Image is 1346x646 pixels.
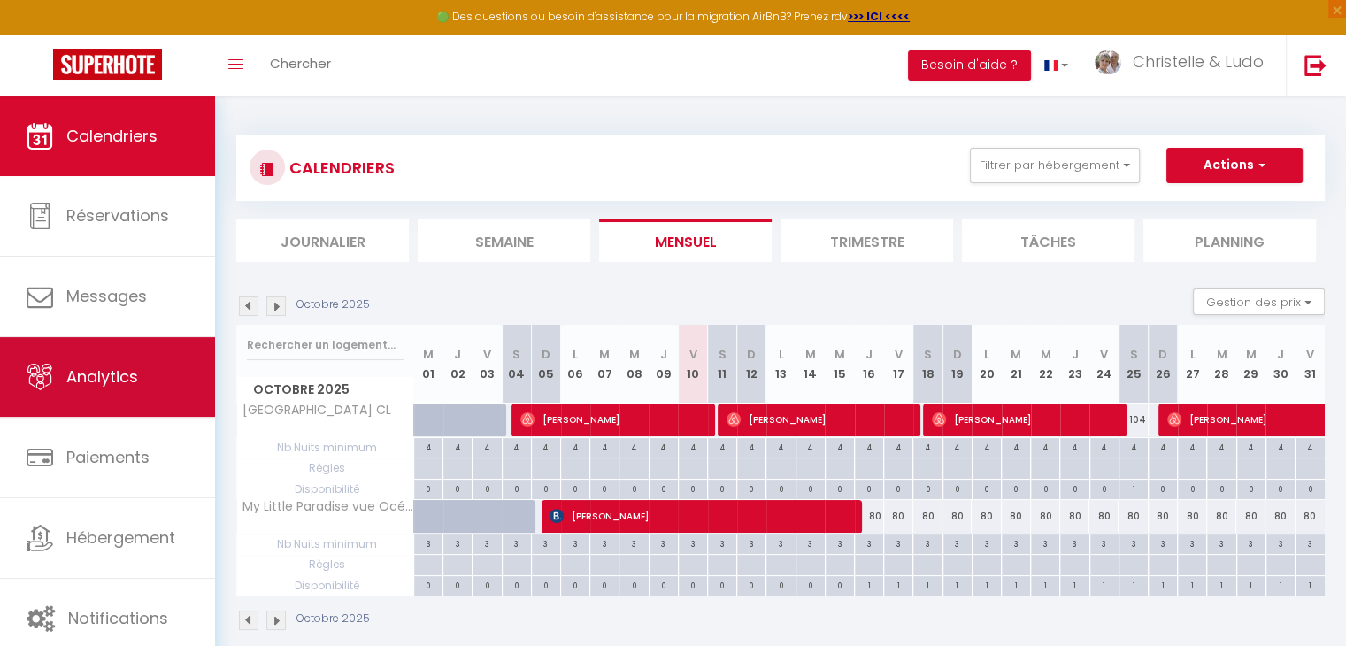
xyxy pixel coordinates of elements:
span: Notifications [68,607,168,629]
abbr: S [512,346,520,363]
div: 80 [913,500,942,533]
div: 0 [619,480,648,496]
span: Christelle & Ludo [1133,50,1264,73]
th: 05 [531,325,560,404]
th: 18 [913,325,942,404]
div: 1 [973,576,1001,593]
span: [PERSON_NAME] [520,403,705,436]
span: [PERSON_NAME] [727,403,911,436]
div: 3 [619,534,648,551]
div: 1 [1296,576,1325,593]
span: Messages [66,285,147,307]
div: 4 [1178,438,1206,455]
span: Analytics [66,365,138,388]
div: 0 [1031,480,1059,496]
div: 0 [679,480,707,496]
span: Hébergement [66,527,175,549]
div: 3 [1060,534,1088,551]
abbr: M [1246,346,1257,363]
div: 80 [1031,500,1060,533]
th: 15 [825,325,854,404]
div: 3 [650,534,678,551]
a: Chercher [257,35,344,96]
div: 80 [1119,500,1148,533]
div: 3 [443,534,472,551]
div: 1 [1090,576,1119,593]
div: 3 [1002,534,1030,551]
span: Calendriers [66,125,158,147]
abbr: D [953,346,962,363]
div: 1 [1207,576,1235,593]
div: 0 [679,576,707,593]
th: 10 [678,325,707,404]
div: 1 [855,576,883,593]
abbr: V [483,346,491,363]
div: 4 [826,438,854,455]
span: [GEOGRAPHIC_DATA] CL [240,404,391,417]
span: Règles [237,458,413,478]
abbr: J [1277,346,1284,363]
div: 80 [942,500,972,533]
button: Gestion des prix [1193,288,1325,315]
th: 06 [561,325,590,404]
div: 3 [1266,534,1295,551]
abbr: M [1040,346,1050,363]
div: 0 [1296,480,1325,496]
span: [PERSON_NAME] [550,499,851,533]
th: 19 [942,325,972,404]
abbr: M [599,346,610,363]
div: 0 [590,480,619,496]
div: 0 [503,480,531,496]
div: 4 [913,438,942,455]
abbr: D [747,346,756,363]
div: 0 [737,480,765,496]
abbr: L [573,346,578,363]
abbr: L [779,346,784,363]
span: Nb Nuits minimum [237,438,413,458]
th: 31 [1296,325,1325,404]
th: 14 [796,325,825,404]
li: Semaine [418,219,590,262]
div: 4 [1207,438,1235,455]
img: logout [1304,54,1327,76]
div: 0 [737,576,765,593]
abbr: J [865,346,873,363]
div: 104 [1119,404,1148,436]
div: 1 [913,576,942,593]
span: [PERSON_NAME] [932,403,1117,436]
abbr: M [1217,346,1227,363]
div: 3 [679,534,707,551]
abbr: J [1072,346,1079,363]
li: Tâches [962,219,1134,262]
div: 0 [1002,480,1030,496]
div: 4 [619,438,648,455]
div: 0 [1149,480,1177,496]
a: ... Christelle & Ludo [1081,35,1286,96]
div: 0 [1266,480,1295,496]
div: 0 [650,576,678,593]
div: 80 [1296,500,1325,533]
div: 4 [1149,438,1177,455]
div: 0 [443,480,472,496]
span: Règles [237,555,413,574]
div: 0 [1178,480,1206,496]
div: 0 [590,576,619,593]
div: 3 [503,534,531,551]
div: 0 [826,480,854,496]
div: 3 [473,534,501,551]
h3: CALENDRIERS [285,148,395,188]
div: 1 [1178,576,1206,593]
th: 16 [855,325,884,404]
th: 20 [972,325,1001,404]
div: 0 [619,576,648,593]
th: 17 [884,325,913,404]
div: 4 [1002,438,1030,455]
div: 0 [532,576,560,593]
div: 0 [913,480,942,496]
a: >>> ICI <<<< [848,9,910,24]
div: 1 [884,576,912,593]
div: 4 [1119,438,1148,455]
div: 0 [973,480,1001,496]
div: 3 [1178,534,1206,551]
